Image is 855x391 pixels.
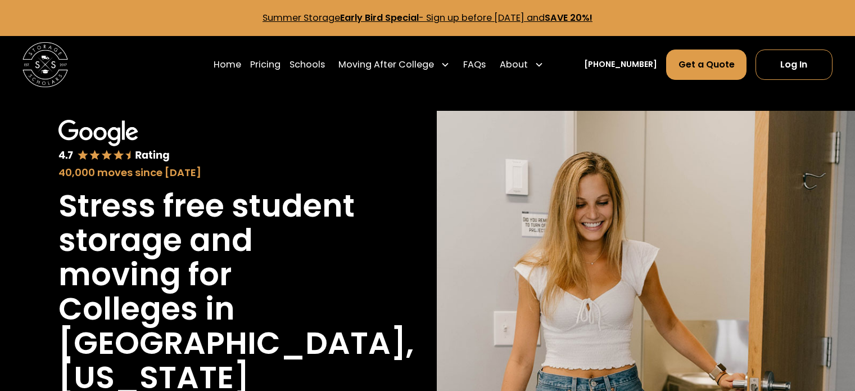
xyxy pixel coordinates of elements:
div: About [495,49,548,80]
div: Moving After College [334,49,454,80]
img: Storage Scholars main logo [22,42,68,88]
img: Google 4.7 star rating [58,120,169,163]
a: Summer StorageEarly Bird Special- Sign up before [DATE] andSAVE 20%! [263,11,592,24]
div: About [500,58,528,71]
a: [PHONE_NUMBER] [584,59,657,70]
div: Moving After College [338,58,434,71]
a: FAQs [463,49,486,80]
a: Log In [756,50,833,80]
a: Pricing [250,49,281,80]
a: Home [214,49,241,80]
h1: Stress free student storage and moving for [58,189,360,292]
strong: SAVE 20%! [545,11,592,24]
a: Schools [289,49,325,80]
a: Get a Quote [666,50,746,80]
div: 40,000 moves since [DATE] [58,165,360,180]
strong: Early Bird Special [340,11,419,24]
